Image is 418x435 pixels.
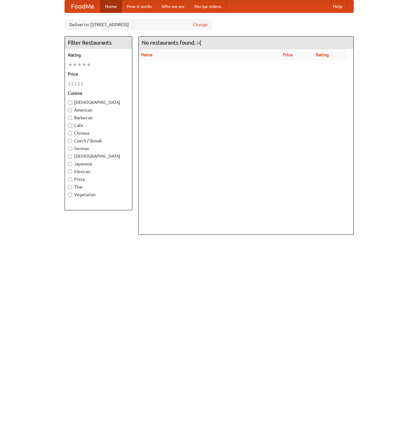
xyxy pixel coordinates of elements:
[77,61,82,68] li: ★
[68,115,129,121] label: Barbecue
[68,193,72,197] input: Vegetarian
[142,40,201,45] ng-pluralize: No restaurants found. :-(
[71,80,74,87] li: $
[68,153,129,159] label: [DEMOGRAPHIC_DATA]
[68,107,129,113] label: American
[68,176,129,182] label: Pizza
[68,170,72,174] input: Mexican
[68,162,72,166] input: Japanese
[68,71,129,77] h5: Price
[68,130,129,136] label: Chinese
[74,80,77,87] li: $
[68,52,129,58] h5: Rating
[68,131,72,135] input: Chinese
[68,101,72,105] input: [DEMOGRAPHIC_DATA]
[68,61,73,68] li: ★
[86,61,91,68] li: ★
[68,168,129,175] label: Mexican
[82,61,86,68] li: ★
[68,116,72,120] input: Barbecue
[73,61,77,68] li: ★
[68,145,129,152] label: German
[68,122,129,129] label: Cafe
[68,90,129,96] h5: Cuisine
[141,52,153,57] a: Name
[193,22,208,28] a: Change
[65,19,212,30] div: Deliver to: [STREET_ADDRESS]
[316,52,329,57] a: Rating
[68,80,71,87] li: $
[157,0,189,13] a: Who we are
[68,177,72,181] input: Pizza
[68,161,129,167] label: Japanese
[65,37,132,49] h4: Filter Restaurants
[68,138,129,144] label: Czech / Slovak
[68,139,72,143] input: Czech / Slovak
[68,185,72,189] input: Thai
[68,124,72,128] input: Cafe
[283,52,293,57] a: Price
[68,108,72,112] input: American
[68,184,129,190] label: Thai
[100,0,122,13] a: Home
[68,99,129,105] label: [DEMOGRAPHIC_DATA]
[328,0,347,13] a: Help
[65,0,100,13] a: FoodMe
[68,147,72,151] input: German
[189,0,226,13] a: Recipe videos
[68,154,72,158] input: [DEMOGRAPHIC_DATA]
[80,80,83,87] li: $
[77,80,80,87] li: $
[122,0,157,13] a: How it works
[68,192,129,198] label: Vegetarian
